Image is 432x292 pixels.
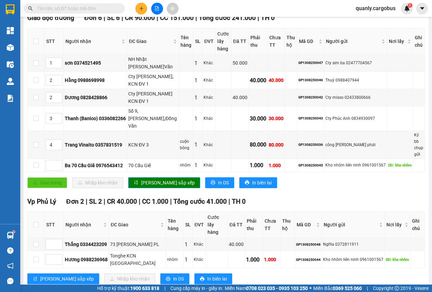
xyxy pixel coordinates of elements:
span: Người gửi [324,221,378,228]
td: GP1308250047 [297,54,324,72]
img: warehouse-icon [7,232,14,239]
span: | [367,285,368,292]
span: In DS [218,179,229,186]
span: | [164,285,165,292]
th: Ghi chú [410,212,425,238]
div: Kho nhôm liên ninh 0961001567 [325,162,386,169]
span: question-circle [7,247,13,254]
th: STT [45,28,64,54]
th: Phải thu [249,28,268,54]
th: Tên hàng [166,212,184,238]
td: GP1308250048 [295,238,322,251]
strong: 0369 525 060 [333,286,362,291]
span: | [86,198,87,205]
div: 80.000 [250,140,266,149]
div: Hương 0988236968 [65,256,108,263]
div: GP1308250048 [296,242,321,247]
span: Giao dọc đường [27,14,74,22]
div: Cty Phúc Anh 0834930097 [325,115,386,122]
td: GP1308250045 [297,159,324,172]
div: GP1308250036 [298,142,323,148]
div: 40.000 [233,94,247,101]
span: Mã GD [299,38,317,45]
span: Đơn 6 [84,14,102,22]
div: GP1308250042 [298,95,323,100]
div: Cty [PERSON_NAME], KCN ĐV 1 [128,73,178,88]
span: file-add [155,6,159,11]
button: downloadNhập kho nhận [104,273,155,284]
div: 30.000 [269,115,283,122]
div: 80.000 [269,141,283,149]
div: Khác [194,256,205,263]
div: Số 9,[PERSON_NAME],Đồng Văn [128,107,178,130]
div: Thanh (Banico) 0336082266 [65,115,126,122]
th: Phải thu [245,212,263,238]
span: copyright [395,286,399,291]
span: CR 90.000 [125,14,155,22]
div: Kho nhôm liên ninh 0961001567 [323,256,383,263]
span: In DS [173,275,184,283]
div: nhôm [167,256,182,263]
th: ĐVT [202,28,216,54]
span: | [157,14,158,22]
span: Nơi lấy [386,221,404,228]
span: In biên lai [207,275,227,283]
button: printerIn biên lai [194,273,232,284]
td: GP1308250044 [295,251,322,268]
img: warehouse-icon [7,61,14,68]
img: icon-new-feature [404,5,410,12]
input: Tìm tên, số ĐT hoặc mã đơn [37,5,117,12]
span: CR 40.000 [107,198,137,205]
strong: 1900 633 818 [130,286,159,291]
div: Khác [204,115,214,122]
img: solution-icon [7,95,14,102]
span: printer [245,180,249,185]
div: KCN ĐV 3 [128,141,178,149]
span: sort-ascending [134,180,138,185]
th: SL [184,212,193,238]
div: 1 [194,76,201,85]
div: Khác [194,241,205,248]
div: Thắng 0334423209 [65,241,108,248]
span: Nơi lấy [389,38,406,45]
th: Chưa TT [263,212,280,238]
img: dashboard-icon [7,27,14,34]
span: | [170,198,172,205]
span: | [104,198,105,205]
span: SL 6 [107,14,120,22]
td: GP1308250036 [297,131,324,159]
div: 1 [194,161,201,170]
div: Cty sim ba 02477704567 [325,60,386,66]
span: Mã GD [297,221,315,228]
div: 73 [PERSON_NAME] PL [110,241,165,248]
div: DĐ: kho nhôm [386,257,409,263]
div: 1 [185,240,191,249]
div: Ký bb chụp gửi [414,132,424,157]
th: Cước lấy hàng [216,28,231,54]
div: 1.000 [264,256,279,263]
div: nhôm [180,162,192,169]
span: Tổng cước 41.000 [173,198,227,205]
th: Tên hàng [179,28,194,54]
div: GP1308250043 [298,116,323,121]
div: GP1308250045 [298,163,323,168]
span: ĐC Giao [129,38,172,45]
span: search [28,6,33,11]
th: STT [45,212,64,238]
div: 1.000 [250,161,266,170]
div: Tonghe KCN [GEOGRAPHIC_DATA] [110,252,165,267]
span: 1 [409,3,411,8]
span: [PERSON_NAME] sắp xếp [40,275,94,283]
span: plus [139,6,144,11]
div: Khác [204,162,214,169]
div: GP1308250046 [298,77,323,83]
div: 40.000 [229,241,244,248]
span: sort-ascending [33,276,37,282]
span: SL 2 [89,198,102,205]
div: 1.000 [269,162,283,169]
th: Chưa TT [268,28,285,54]
div: Dương 0828428866 [65,94,126,101]
img: warehouse-icon [7,78,14,85]
button: uploadGiao hàng [27,177,67,188]
th: Thu hộ [280,212,295,238]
